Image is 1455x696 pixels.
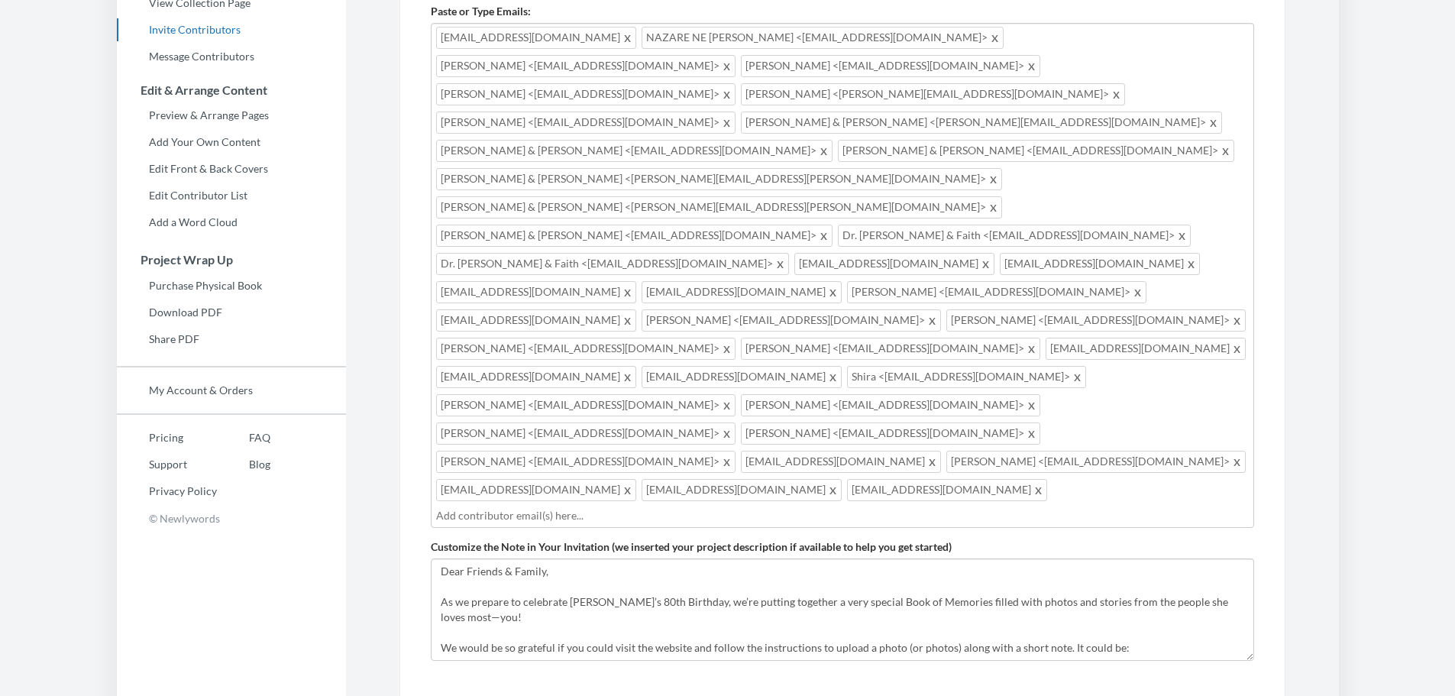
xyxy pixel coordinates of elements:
[741,83,1125,105] span: [PERSON_NAME] <[PERSON_NAME][EMAIL_ADDRESS][DOMAIN_NAME]>
[117,157,346,180] a: Edit Front & Back Covers
[117,426,217,449] a: Pricing
[117,274,346,297] a: Purchase Physical Book
[117,211,346,234] a: Add a Word Cloud
[642,309,941,332] span: [PERSON_NAME] <[EMAIL_ADDRESS][DOMAIN_NAME]>
[946,309,1246,332] span: [PERSON_NAME] <[EMAIL_ADDRESS][DOMAIN_NAME]>
[431,558,1254,661] textarea: Dear Friends & Family, As we prepare to celebrate [PERSON_NAME]’s 80th Birthday, we’re putting to...
[217,453,270,476] a: Blog
[436,422,736,445] span: [PERSON_NAME] <[EMAIL_ADDRESS][DOMAIN_NAME]>
[436,253,789,275] span: Dr. [PERSON_NAME] & Faith <[EMAIL_ADDRESS][DOMAIN_NAME]>
[946,451,1246,473] span: [PERSON_NAME] <[EMAIL_ADDRESS][DOMAIN_NAME]>
[741,451,941,473] span: [EMAIL_ADDRESS][DOMAIN_NAME]
[117,45,346,68] a: Message Contributors
[436,196,1002,219] span: [PERSON_NAME] & [PERSON_NAME] <[PERSON_NAME][EMAIL_ADDRESS][PERSON_NAME][DOMAIN_NAME]>
[642,479,842,501] span: [EMAIL_ADDRESS][DOMAIN_NAME]
[436,83,736,105] span: [PERSON_NAME] <[EMAIL_ADDRESS][DOMAIN_NAME]>
[117,453,217,476] a: Support
[436,479,636,501] span: [EMAIL_ADDRESS][DOMAIN_NAME]
[741,112,1222,134] span: [PERSON_NAME] & [PERSON_NAME] <[PERSON_NAME][EMAIL_ADDRESS][DOMAIN_NAME]>
[117,131,346,154] a: Add Your Own Content
[847,281,1146,303] span: [PERSON_NAME] <[EMAIL_ADDRESS][DOMAIN_NAME]>
[436,225,833,247] span: [PERSON_NAME] & [PERSON_NAME] <[EMAIL_ADDRESS][DOMAIN_NAME]>
[436,507,1249,524] input: Add contributor email(s) here...
[847,479,1047,501] span: [EMAIL_ADDRESS][DOMAIN_NAME]
[117,301,346,324] a: Download PDF
[431,539,952,555] label: Customize the Note in Your Invitation (we inserted your project description if available to help ...
[741,422,1040,445] span: [PERSON_NAME] <[EMAIL_ADDRESS][DOMAIN_NAME]>
[117,184,346,207] a: Edit Contributor List
[118,253,346,267] h3: Project Wrap Up
[436,112,736,134] span: [PERSON_NAME] <[EMAIL_ADDRESS][DOMAIN_NAME]>
[838,225,1191,247] span: Dr. [PERSON_NAME] & Faith <[EMAIL_ADDRESS][DOMAIN_NAME]>
[436,451,736,473] span: [PERSON_NAME] <[EMAIL_ADDRESS][DOMAIN_NAME]>
[117,104,346,127] a: Preview & Arrange Pages
[436,366,636,388] span: [EMAIL_ADDRESS][DOMAIN_NAME]
[847,366,1086,388] span: Shira <[EMAIL_ADDRESS][DOMAIN_NAME]>
[741,338,1040,360] span: [PERSON_NAME] <[EMAIL_ADDRESS][DOMAIN_NAME]>
[436,394,736,416] span: [PERSON_NAME] <[EMAIL_ADDRESS][DOMAIN_NAME]>
[794,253,994,275] span: [EMAIL_ADDRESS][DOMAIN_NAME]
[117,379,346,402] a: My Account & Orders
[117,328,346,351] a: Share PDF
[436,168,1002,190] span: [PERSON_NAME] & [PERSON_NAME] <[PERSON_NAME][EMAIL_ADDRESS][PERSON_NAME][DOMAIN_NAME]>
[642,366,842,388] span: [EMAIL_ADDRESS][DOMAIN_NAME]
[436,309,636,332] span: [EMAIL_ADDRESS][DOMAIN_NAME]
[1000,253,1200,275] span: [EMAIL_ADDRESS][DOMAIN_NAME]
[436,27,636,49] span: [EMAIL_ADDRESS][DOMAIN_NAME]
[217,426,270,449] a: FAQ
[31,11,86,24] span: Support
[436,140,833,162] span: [PERSON_NAME] & [PERSON_NAME] <[EMAIL_ADDRESS][DOMAIN_NAME]>
[436,281,636,303] span: [EMAIL_ADDRESS][DOMAIN_NAME]
[117,18,346,41] a: Invite Contributors
[741,394,1040,416] span: [PERSON_NAME] <[EMAIL_ADDRESS][DOMAIN_NAME]>
[431,4,531,19] label: Paste or Type Emails:
[436,338,736,360] span: [PERSON_NAME] <[EMAIL_ADDRESS][DOMAIN_NAME]>
[436,55,736,77] span: [PERSON_NAME] <[EMAIL_ADDRESS][DOMAIN_NAME]>
[741,55,1040,77] span: [PERSON_NAME] <[EMAIL_ADDRESS][DOMAIN_NAME]>
[117,507,346,530] p: © Newlywords
[1046,338,1246,360] span: [EMAIL_ADDRESS][DOMAIN_NAME]
[117,480,217,503] a: Privacy Policy
[838,140,1234,162] span: [PERSON_NAME] & [PERSON_NAME] <[EMAIL_ADDRESS][DOMAIN_NAME]>
[118,83,346,97] h3: Edit & Arrange Content
[642,27,1004,49] span: NAZARE NE [PERSON_NAME] <[EMAIL_ADDRESS][DOMAIN_NAME]>
[642,281,842,303] span: [EMAIL_ADDRESS][DOMAIN_NAME]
